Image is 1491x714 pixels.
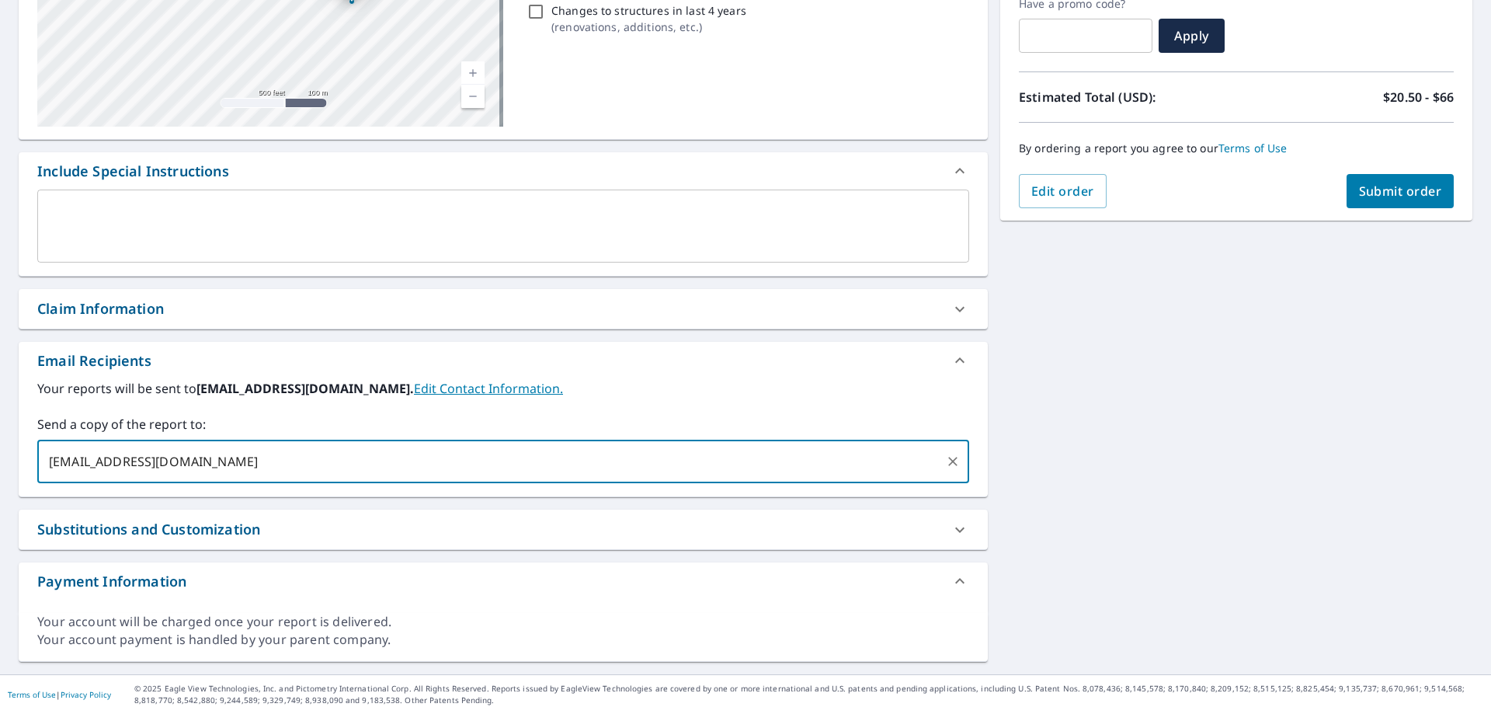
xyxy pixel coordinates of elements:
div: Include Special Instructions [19,152,988,190]
button: Apply [1159,19,1225,53]
a: Privacy Policy [61,689,111,700]
p: | [8,690,111,699]
div: Payment Information [19,562,988,600]
a: Current Level 16, Zoom Out [461,85,485,108]
a: EditContactInfo [414,380,563,397]
p: © 2025 Eagle View Technologies, Inc. and Pictometry International Corp. All Rights Reserved. Repo... [134,683,1483,706]
label: Your reports will be sent to [37,379,969,398]
a: Terms of Use [8,689,56,700]
span: Submit order [1359,183,1442,200]
div: Substitutions and Customization [19,510,988,549]
div: Payment Information [37,571,186,592]
div: Email Recipients [19,342,988,379]
b: [EMAIL_ADDRESS][DOMAIN_NAME]. [196,380,414,397]
div: Claim Information [37,298,164,319]
label: Send a copy of the report to: [37,415,969,434]
button: Clear [942,451,964,472]
div: Email Recipients [37,350,151,371]
p: ( renovations, additions, etc. ) [551,19,746,35]
div: Substitutions and Customization [37,519,260,540]
div: Your account payment is handled by your parent company. [37,631,969,649]
button: Submit order [1347,174,1455,208]
div: Claim Information [19,289,988,329]
div: Include Special Instructions [37,161,229,182]
span: Apply [1171,27,1212,44]
p: $20.50 - $66 [1383,88,1454,106]
a: Current Level 16, Zoom In [461,61,485,85]
p: Estimated Total (USD): [1019,88,1236,106]
div: Your account will be charged once your report is delivered. [37,613,969,631]
p: By ordering a report you agree to our [1019,141,1454,155]
a: Terms of Use [1218,141,1288,155]
button: Edit order [1019,174,1107,208]
span: Edit order [1031,183,1094,200]
p: Changes to structures in last 4 years [551,2,746,19]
